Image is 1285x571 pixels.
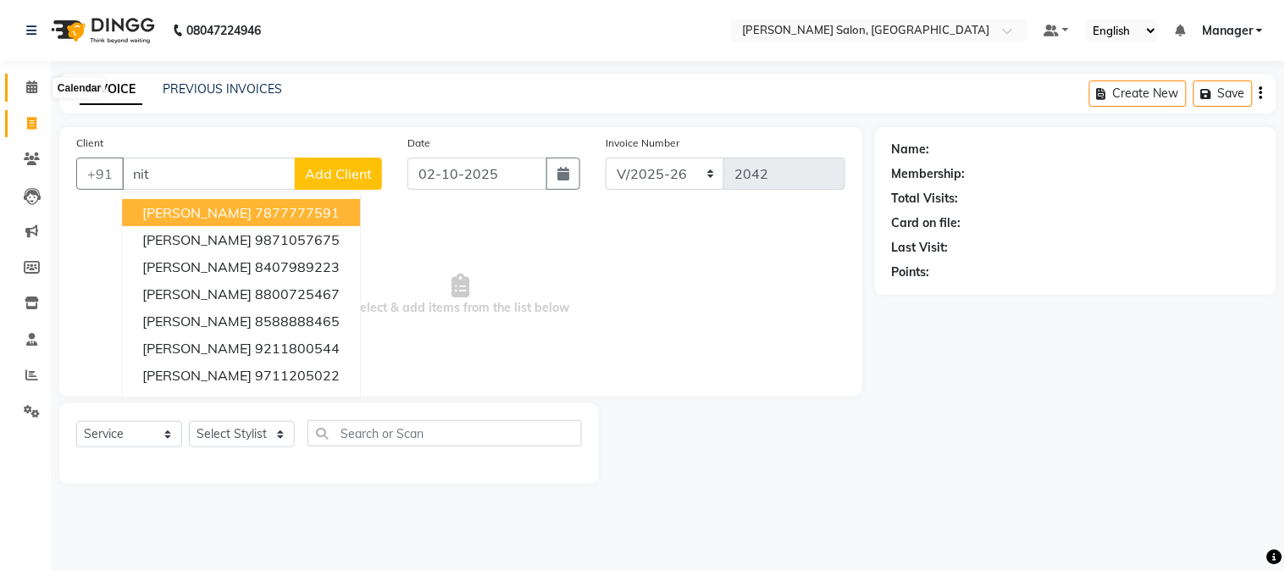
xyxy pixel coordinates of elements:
[142,258,252,275] span: [PERSON_NAME]
[255,231,340,248] ngb-highlight: 9871057675
[76,158,124,190] button: +91
[142,367,252,384] span: [PERSON_NAME]
[892,141,930,158] div: Name:
[892,214,961,232] div: Card on file:
[142,313,252,330] span: [PERSON_NAME]
[53,78,105,98] div: Calendar
[307,420,582,446] input: Search or Scan
[1089,80,1187,107] button: Create New
[76,210,845,380] span: Select & add items from the list below
[255,285,340,302] ngb-highlight: 8800725467
[892,190,959,208] div: Total Visits:
[142,204,252,221] span: [PERSON_NAME]
[295,158,382,190] button: Add Client
[255,367,340,384] ngb-highlight: 9711205022
[142,285,252,302] span: [PERSON_NAME]
[892,165,966,183] div: Membership:
[1202,22,1253,40] span: Manager
[255,204,340,221] ngb-highlight: 7877777591
[163,81,282,97] a: PREVIOUS INVOICES
[76,136,103,151] label: Client
[255,313,340,330] ngb-highlight: 8588888465
[255,340,340,357] ngb-highlight: 9211800544
[142,340,252,357] span: [PERSON_NAME]
[1194,80,1253,107] button: Save
[189,394,274,411] ngb-highlight: 8510413341
[43,7,159,54] img: logo
[407,136,430,151] label: Date
[606,136,679,151] label: Invoice Number
[892,239,949,257] div: Last Visit:
[305,165,372,182] span: Add Client
[142,394,186,411] span: NITIYA
[892,263,930,281] div: Points:
[186,7,261,54] b: 08047224946
[255,258,340,275] ngb-highlight: 8407989223
[122,158,296,190] input: Search by Name/Mobile/Email/Code
[142,231,252,248] span: [PERSON_NAME]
